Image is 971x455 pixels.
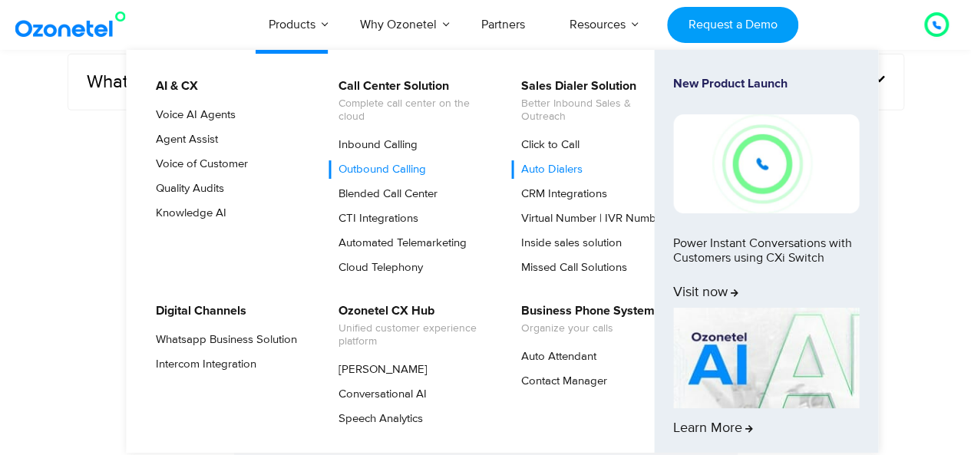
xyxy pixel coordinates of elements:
a: Call Center SolutionComplete call center on the cloud [329,77,492,126]
a: Inbound Calling [329,136,420,154]
a: Missed Call Solutions [511,259,629,277]
a: Auto Attendant [511,348,599,366]
a: Outbound Calling [329,160,428,179]
a: Agent Assist [146,130,220,149]
span: Unified customer experience platform [339,322,490,348]
a: Request a Demo [667,7,798,43]
a: Whatsapp Business Solution [146,331,299,349]
a: What is a cloud based auto dialer? [87,73,363,91]
a: Intercom Integration [146,355,259,374]
a: Speech Analytics [329,410,425,428]
a: Digital Channels [146,302,249,321]
span: Complete call center on the cloud [339,97,490,124]
a: New Product LaunchPower Instant Conversations with Customers using CXi SwitchVisit now [673,77,859,302]
span: Better Inbound Sales & Outreach [521,97,672,124]
a: Quality Audits [146,180,226,198]
a: Inside sales solution [511,234,624,252]
div: What is a cloud based auto dialer? [68,54,903,110]
span: Learn More [673,420,753,437]
a: Knowledge AI [146,204,229,223]
a: [PERSON_NAME] [329,361,430,379]
a: AI & CX [146,77,200,96]
a: Blended Call Center [329,185,440,203]
img: New-Project-17.png [673,114,859,213]
h2: Amazing customer reviews [12,408,959,439]
a: Click to Call [511,136,582,154]
a: Conversational AI [329,385,429,404]
a: Auto Dialers [511,160,585,179]
a: Learn More [673,308,859,437]
span: Visit now [673,285,738,302]
a: Contact Manager [511,372,609,391]
img: AI [673,308,859,409]
a: CRM Integrations [511,185,609,203]
a: Business Phone SystemOrganize your calls [511,302,657,338]
h2: Ensure your efficiency. Invest in Ozonetel software. [60,203,912,233]
a: Cloud Telephony [329,259,425,277]
a: Ozonetel CX HubUnified customer experience platform [329,302,492,351]
a: Automated Telemarketing [329,234,469,252]
a: Voice of Customer [146,155,250,173]
a: Voice AI Agents [146,106,238,124]
a: Sales Dialer SolutionBetter Inbound Sales & Outreach [511,77,675,126]
a: Virtual Number | IVR Number [511,209,669,228]
a: CTI Integrations [329,209,421,228]
span: Organize your calls [521,322,655,335]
